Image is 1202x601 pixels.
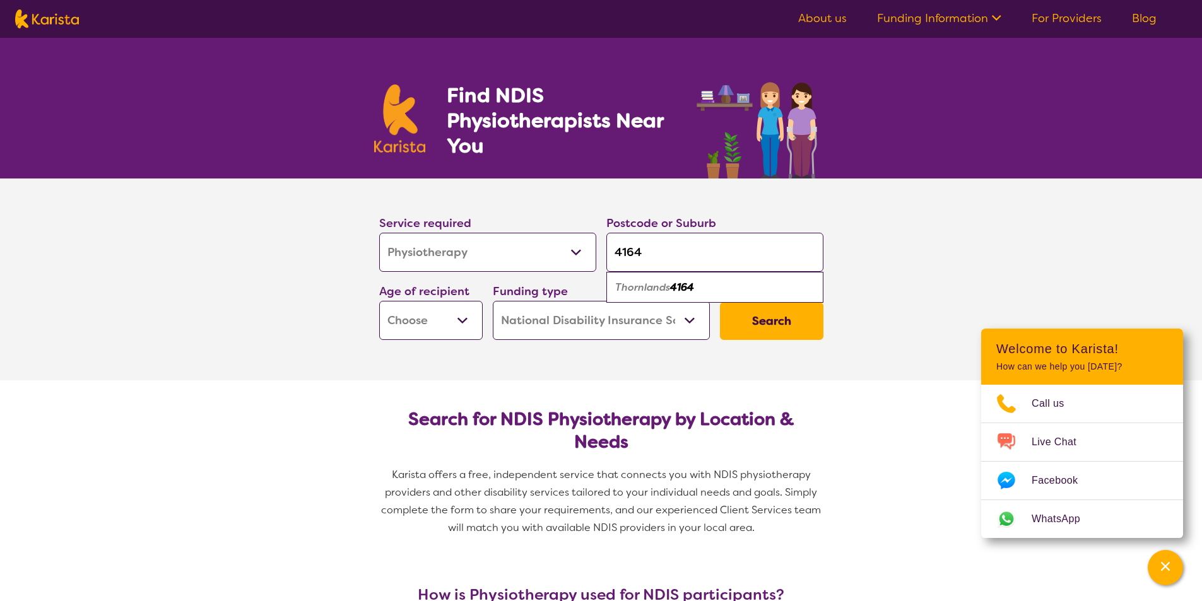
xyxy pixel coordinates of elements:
[693,68,828,178] img: physiotherapy
[606,233,823,272] input: Type
[877,11,1001,26] a: Funding Information
[15,9,79,28] img: Karista logo
[798,11,847,26] a: About us
[1132,11,1157,26] a: Blog
[447,83,680,158] h1: Find NDIS Physiotherapists Near You
[670,281,694,294] em: 4164
[996,341,1168,356] h2: Welcome to Karista!
[379,284,469,299] label: Age of recipient
[613,276,817,300] div: Thornlands 4164
[981,385,1183,538] ul: Choose channel
[615,281,670,294] em: Thornlands
[493,284,568,299] label: Funding type
[720,302,823,340] button: Search
[996,361,1168,372] p: How can we help you [DATE]?
[1148,550,1183,585] button: Channel Menu
[1032,433,1092,452] span: Live Chat
[981,500,1183,538] a: Web link opens in a new tab.
[981,329,1183,538] div: Channel Menu
[606,216,716,231] label: Postcode or Suburb
[1032,394,1080,413] span: Call us
[1032,11,1102,26] a: For Providers
[1032,510,1095,528] span: WhatsApp
[374,466,828,537] p: Karista offers a free, independent service that connects you with NDIS physiotherapy providers an...
[1032,471,1093,490] span: Facebook
[374,85,426,153] img: Karista logo
[389,408,813,453] h2: Search for NDIS Physiotherapy by Location & Needs
[379,216,471,231] label: Service required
